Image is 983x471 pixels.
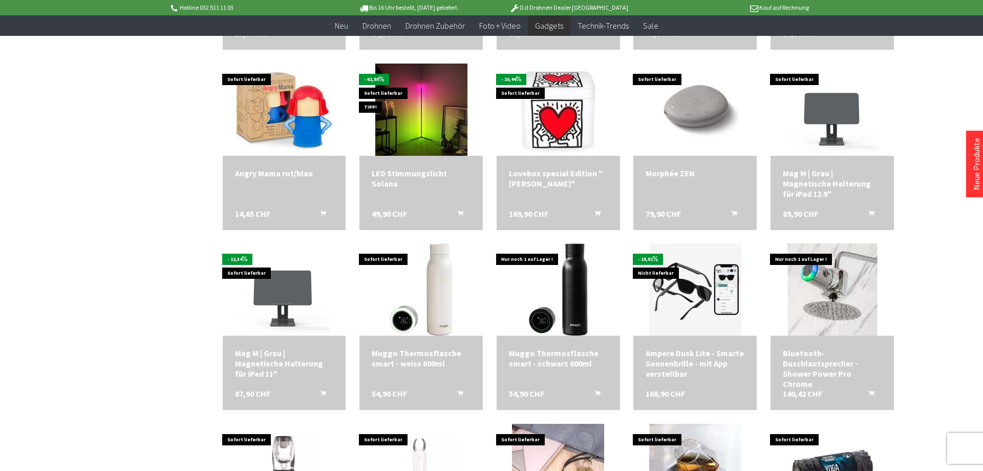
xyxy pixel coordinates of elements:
[509,168,608,189] div: Lovebox special Edition "[PERSON_NAME]"
[719,209,743,222] button: In den Warenkorb
[372,209,407,219] span: 49,90 CHF
[398,15,472,36] a: Drohnen Zubehör
[362,21,391,31] span: Drohnen
[509,209,548,219] span: 169,90 CHF
[308,388,332,402] button: In den Warenkorb
[646,388,685,399] span: 168,90 CHF
[390,243,453,336] img: Muggo Thermosflasche smart - weiss 600ml
[649,64,741,156] img: Morphée ZEN
[489,2,649,14] p: DJI Drohnen Dealer [GEOGRAPHIC_DATA]
[783,388,822,399] span: 140,42 CHF
[235,388,270,399] span: 87,90 CHF
[646,168,744,178] a: Morphée ZEN 79,90 CHF In den Warenkorb
[578,21,629,31] span: Technik-Trends
[372,168,471,189] div: LED Stimmungslicht Solana
[335,21,348,31] span: Neu
[786,243,879,336] img: Bluetooth-Duschlautsprecher - Shower Power Pro Chrome
[445,209,469,222] button: In den Warenkorb
[238,243,330,336] img: Mag M | Grau | Magnetische Halterung für iPad 11"
[223,64,346,156] img: Angry Mama rot/blau
[509,168,608,189] a: Lovebox special Edition "[PERSON_NAME]" 169,90 CHF In den Warenkorb
[856,388,881,402] button: In den Warenkorb
[235,168,334,178] div: Angry Mama rot/blau
[355,15,398,36] a: Drohnen
[971,138,981,190] a: Neue Produkte
[445,388,469,402] button: In den Warenkorb
[646,209,681,219] span: 79,90 CHF
[783,168,882,199] a: Mag M | Grau | Magnetische Halterung für iPad 12.9" 89,90 CHF In den Warenkorb
[509,348,608,368] a: Muggo Thermosflasche smart - schwarz 600ml 54,90 CHF In den Warenkorb
[649,2,808,14] p: Kauf auf Rechnung
[328,15,355,36] a: Neu
[646,348,744,379] a: Ampere Dusk Lite - Smarte Sonnenbrille - mit App verstellbar 168,90 CHF
[786,64,879,156] img: Mag M | Grau | Magnetische Halterung für iPad 12.9"
[582,209,607,222] button: In den Warenkorb
[329,2,488,14] p: Bis 16 Uhr bestellt, [DATE] geliefert.
[509,388,544,399] span: 54,90 CHF
[528,15,570,36] a: Gadgets
[636,15,666,36] a: Sale
[856,209,881,222] button: In den Warenkorb
[372,348,471,368] div: Muggo Thermosflasche smart - weiss 600ml
[646,348,744,379] div: Ampere Dusk Lite - Smarte Sonnenbrille - mit App verstellbar
[372,388,407,399] span: 54,90 CHF
[472,15,528,36] a: Foto + Video
[535,21,563,31] span: Gadgets
[509,348,608,368] div: Muggo Thermosflasche smart - schwarz 600ml
[646,168,744,178] div: Morphée ZEN
[375,64,467,156] img: LED Stimmungslicht Solana
[235,209,270,219] span: 14,65 CHF
[235,348,334,379] div: Mag M | Grau | Magnetische Halterung für iPad 11"
[783,348,882,389] div: Bluetooth-Duschlautsprecher - Shower Power Pro Chrome
[783,168,882,199] div: Mag M | Grau | Magnetische Halterung für iPad 12.9"
[649,243,741,336] img: Ampere Dusk Lite - Smarte Sonnenbrille - mit App verstellbar
[512,64,604,156] img: Lovebox special Edition "Keith Haring"
[582,388,607,402] button: In den Warenkorb
[169,2,329,14] p: Hotline 032 511 11 03
[405,21,465,31] span: Drohnen Zubehör
[783,209,818,219] span: 89,90 CHF
[479,21,521,31] span: Foto + Video
[643,21,658,31] span: Sale
[570,15,636,36] a: Technik-Trends
[529,243,588,336] img: Muggo Thermosflasche smart - schwarz 600ml
[783,348,882,389] a: Bluetooth-Duschlautsprecher - Shower Power Pro Chrome 140,42 CHF In den Warenkorb
[235,168,334,178] a: Angry Mama rot/blau 14,65 CHF In den Warenkorb
[372,168,471,189] a: LED Stimmungslicht Solana 49,90 CHF In den Warenkorb
[308,209,332,222] button: In den Warenkorb
[235,348,334,379] a: Mag M | Grau | Magnetische Halterung für iPad 11" 87,90 CHF In den Warenkorb
[372,348,471,368] a: Muggo Thermosflasche smart - weiss 600ml 54,90 CHF In den Warenkorb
